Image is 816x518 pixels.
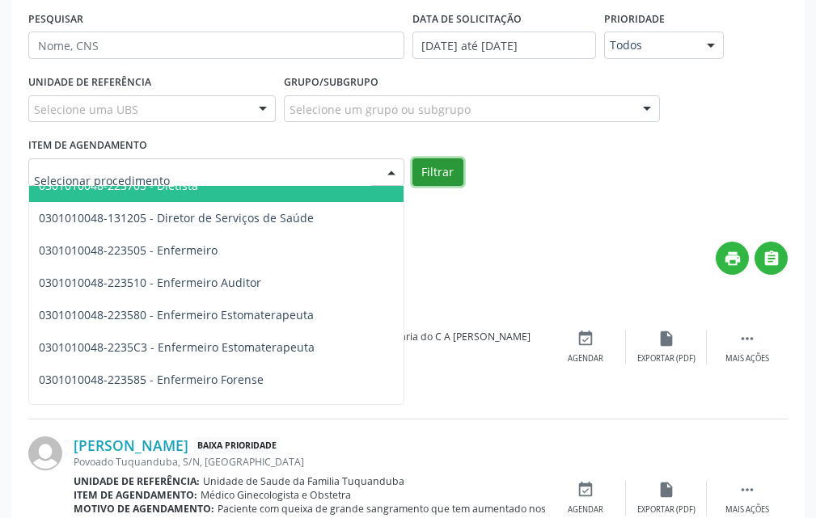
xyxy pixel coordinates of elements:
[290,101,471,118] span: Selecione um grupo ou subgrupo
[39,372,264,387] span: 0301010048-223585 - Enfermeiro Forense
[577,481,594,499] i: event_available
[738,330,756,347] i: 
[716,242,749,275] button: print
[28,70,151,95] label: UNIDADE DE REFERÊNCIA
[577,330,594,347] i: event_available
[74,455,545,469] div: Povoado Tuquanduba, S/N, [GEOGRAPHIC_DATA]
[39,275,261,290] span: 0301010048-223510 - Enfermeiro Auditor
[637,504,696,516] div: Exportar (PDF)
[412,6,522,32] label: DATA DE SOLICITAÇÃO
[194,437,280,454] span: Baixa Prioridade
[34,101,138,118] span: Selecione uma UBS
[39,178,198,193] span: 0301010048-223705 - Dietista
[657,481,675,499] i: insert_drive_file
[28,6,83,32] label: PESQUISAR
[412,32,596,59] input: Selecione um intervalo
[28,32,404,59] input: Nome, CNS
[738,481,756,499] i: 
[637,353,696,364] div: Exportar (PDF)
[725,353,769,364] div: Mais ações
[763,250,780,267] i: 
[412,158,463,186] button: Filtrar
[39,307,314,322] span: 0301010048-223580 - Enfermeiro Estomaterapeuta
[218,502,628,516] span: Paciente com queixa de grande sangramento que tem aumentado nos ciclos menstruais
[74,436,188,454] a: [PERSON_NAME]
[203,474,404,488] span: Unidade de Saude da Familia Tuquanduba
[568,353,603,364] div: Agendar
[201,488,351,502] span: Médico Ginecologista e Obstetra
[74,474,200,488] b: Unidade de referência:
[725,504,769,516] div: Mais ações
[568,504,603,516] div: Agendar
[657,330,675,347] i: insert_drive_file
[724,250,742,267] i: print
[755,242,788,275] button: 
[34,164,371,196] input: Selecionar procedimento
[604,6,665,32] label: Prioridade
[284,70,378,95] label: Grupo/Subgrupo
[74,488,197,502] b: Item de agendamento:
[39,339,315,355] span: 0301010048-2235C3 - Enfermeiro Estomaterapeuta
[39,404,287,419] span: 0301010048-223535 - Enfermeiro Nefrologista
[39,242,218,258] span: 0301010048-223505 - Enfermeiro
[74,502,214,516] b: Motivo de agendamento:
[39,210,314,225] span: 0301010048-131205 - Diretor de Serviços de Saúde
[610,37,691,53] span: Todos
[28,436,62,470] img: img
[28,133,147,158] label: Item de agendamento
